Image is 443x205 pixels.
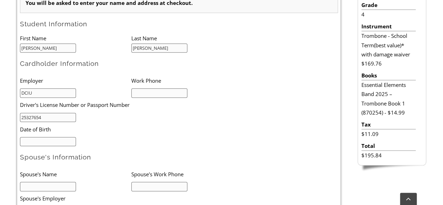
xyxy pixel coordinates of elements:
h2: Cardholder Information [20,59,338,68]
img: sidebar-footer.png [358,165,426,172]
li: Driver's License Number or Passport Number [20,98,220,112]
li: Tax [361,120,416,129]
li: Spouse's Name [20,167,131,181]
span: of 2 [77,2,88,9]
li: Trombone - School Term(best value)* with damage waiver $169.76 [361,31,416,68]
select: Zoom [150,2,199,9]
li: Essential Elements Band 2025 – Trombone Book 1 (870254) - $14.99 [361,80,416,117]
li: $195.84 [361,151,416,160]
li: Employer [20,73,131,88]
h2: Student Information [20,20,338,28]
li: Books [361,71,416,80]
li: Work Phone [131,73,243,88]
li: Spouse's Work Phone [131,167,243,181]
li: First Name [20,34,131,43]
input: Page [58,1,77,9]
li: Total [361,141,416,151]
li: $11.09 [361,129,416,138]
h2: Spouse's Information [20,153,338,162]
li: Instrument [361,22,416,31]
li: 4 [361,10,416,19]
li: Grade [361,0,416,10]
li: Date of Birth [20,122,220,136]
li: Last Name [131,34,243,43]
